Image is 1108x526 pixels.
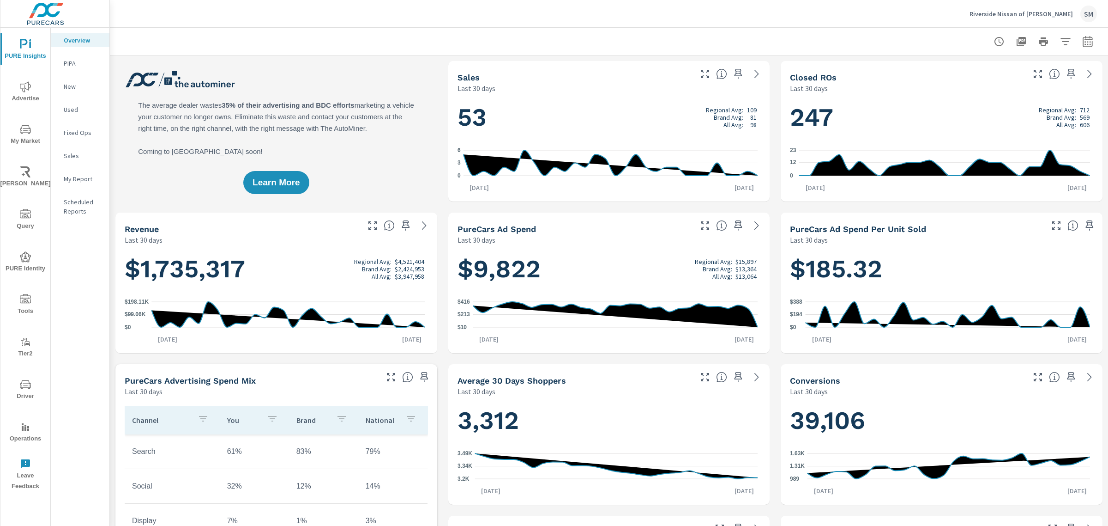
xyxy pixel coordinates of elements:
span: Driver [3,379,48,402]
p: $2,424,953 [395,265,424,273]
button: Select Date Range [1078,32,1097,51]
div: Scheduled Reports [51,195,109,218]
p: Brand Avg: [1047,114,1076,121]
button: Apply Filters [1056,32,1075,51]
h5: Revenue [125,224,159,234]
span: Save this to your personalized report [1082,218,1097,233]
button: Make Fullscreen [384,370,398,385]
p: Brand Avg: [714,114,743,121]
span: [PERSON_NAME] [3,166,48,189]
p: PIPA [64,59,102,68]
h1: $185.32 [790,253,1093,285]
p: Scheduled Reports [64,197,102,216]
div: Sales [51,149,109,163]
text: $0 [125,324,131,330]
p: Channel [132,416,190,425]
p: $13,364 [735,265,757,273]
p: Fixed Ops [64,128,102,137]
div: Used [51,103,109,116]
div: My Report [51,172,109,186]
span: A rolling 30 day total of daily Shoppers on the dealership website, averaged over the selected da... [716,372,727,383]
p: Regional Avg: [695,258,732,265]
span: Save this to your personalized report [1064,370,1078,385]
p: 98 [750,121,757,128]
div: nav menu [0,28,50,495]
p: Sales [64,151,102,160]
p: All Avg: [723,121,743,128]
div: New [51,80,109,93]
p: [DATE] [728,335,760,344]
span: Save this to your personalized report [398,218,413,233]
p: Regional Avg: [354,258,391,265]
p: Used [64,105,102,114]
span: Save this to your personalized report [1064,67,1078,81]
div: SM [1080,6,1097,22]
h1: 53 [458,102,761,133]
a: See more details in report [417,218,432,233]
p: [DATE] [475,486,507,495]
button: Make Fullscreen [1049,218,1064,233]
p: [DATE] [396,335,428,344]
td: 83% [289,440,358,463]
text: 1.31K [790,463,805,470]
text: $0 [790,324,796,330]
p: [DATE] [728,486,760,495]
text: $194 [790,312,802,318]
h5: Average 30 Days Shoppers [458,376,566,385]
p: $13,064 [735,273,757,280]
button: Make Fullscreen [698,218,712,233]
p: [DATE] [728,183,760,192]
h5: PureCars Ad Spend [458,224,536,234]
h5: PureCars Advertising Spend Mix [125,376,256,385]
h1: $1,735,317 [125,253,428,285]
p: Brand Avg: [362,265,391,273]
a: See more details in report [749,67,764,81]
p: [DATE] [473,335,505,344]
p: Last 30 days [790,83,828,94]
span: Total cost of media for all PureCars channels for the selected dealership group over the selected... [716,220,727,231]
h1: 39,106 [790,405,1093,436]
button: Print Report [1034,32,1053,51]
p: My Report [64,174,102,183]
p: [DATE] [463,183,495,192]
p: [DATE] [151,335,184,344]
text: $416 [458,299,470,305]
span: PURE Insights [3,39,48,61]
span: This table looks at how you compare to the amount of budget you spend per channel as opposed to y... [402,372,413,383]
p: [DATE] [1061,183,1093,192]
a: See more details in report [749,370,764,385]
p: Last 30 days [125,234,163,245]
h5: Closed ROs [790,73,837,82]
p: Last 30 days [458,83,495,94]
button: Make Fullscreen [1030,370,1045,385]
button: Make Fullscreen [365,218,380,233]
p: Regional Avg: [706,106,743,114]
td: 61% [220,440,289,463]
p: Brand [296,416,329,425]
button: Learn More [243,171,309,194]
text: 3.49K [458,450,472,457]
p: New [64,82,102,91]
span: Operations [3,422,48,444]
span: Tier2 [3,336,48,359]
text: $388 [790,299,802,305]
span: Number of Repair Orders Closed by the selected dealership group over the selected time range. [So... [1049,68,1060,80]
h1: 247 [790,102,1093,133]
button: Make Fullscreen [698,67,712,81]
p: Last 30 days [125,386,163,397]
p: $4,521,404 [395,258,424,265]
button: Make Fullscreen [1030,67,1045,81]
a: See more details in report [1082,67,1097,81]
text: 1.63K [790,450,805,457]
button: Make Fullscreen [698,370,712,385]
p: Last 30 days [458,386,495,397]
a: See more details in report [1082,370,1097,385]
text: 989 [790,476,799,482]
td: Search [125,440,220,463]
a: See more details in report [749,218,764,233]
text: 12 [790,159,796,165]
p: [DATE] [799,183,831,192]
td: 12% [289,475,358,498]
h1: $9,822 [458,253,761,285]
span: Average cost of advertising per each vehicle sold at the dealer over the selected date range. The... [1067,220,1078,231]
